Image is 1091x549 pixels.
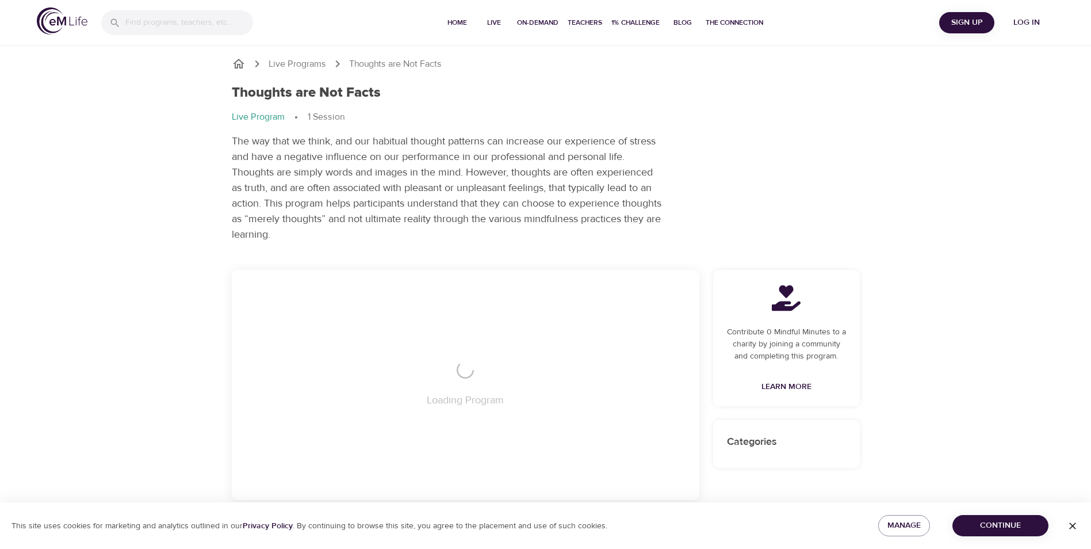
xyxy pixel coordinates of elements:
span: The Connection [706,17,763,29]
p: 1 Session [308,110,344,124]
button: Log in [999,12,1054,33]
img: logo [37,7,87,35]
nav: breadcrumb [232,110,860,124]
span: Learn More [761,380,811,394]
span: Log in [1004,16,1050,30]
input: Find programs, teachers, etc... [125,10,253,35]
a: Learn More [757,376,816,398]
span: On-Demand [517,17,558,29]
button: Manage [878,515,930,536]
p: Live Program [232,110,285,124]
a: Live Programs [269,58,326,71]
h1: Thoughts are Not Facts [232,85,381,101]
a: Privacy Policy [243,521,293,531]
span: Manage [887,518,921,533]
span: 1% Challenge [611,17,660,29]
p: The way that we think, and our habitual thought patterns can increase our experience of stress an... [232,134,663,242]
span: Blog [669,17,696,29]
p: Categories [727,434,846,449]
p: Loading Program [427,392,504,408]
button: Sign Up [939,12,994,33]
span: Continue [962,518,1039,533]
p: Thoughts are Not Facts [349,58,442,71]
span: Teachers [568,17,602,29]
span: Live [480,17,508,29]
button: Continue [952,515,1048,536]
p: Contribute 0 Mindful Minutes to a charity by joining a community and completing this program. [727,326,846,363]
span: Sign Up [944,16,990,30]
span: Home [443,17,471,29]
nav: breadcrumb [232,57,860,71]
